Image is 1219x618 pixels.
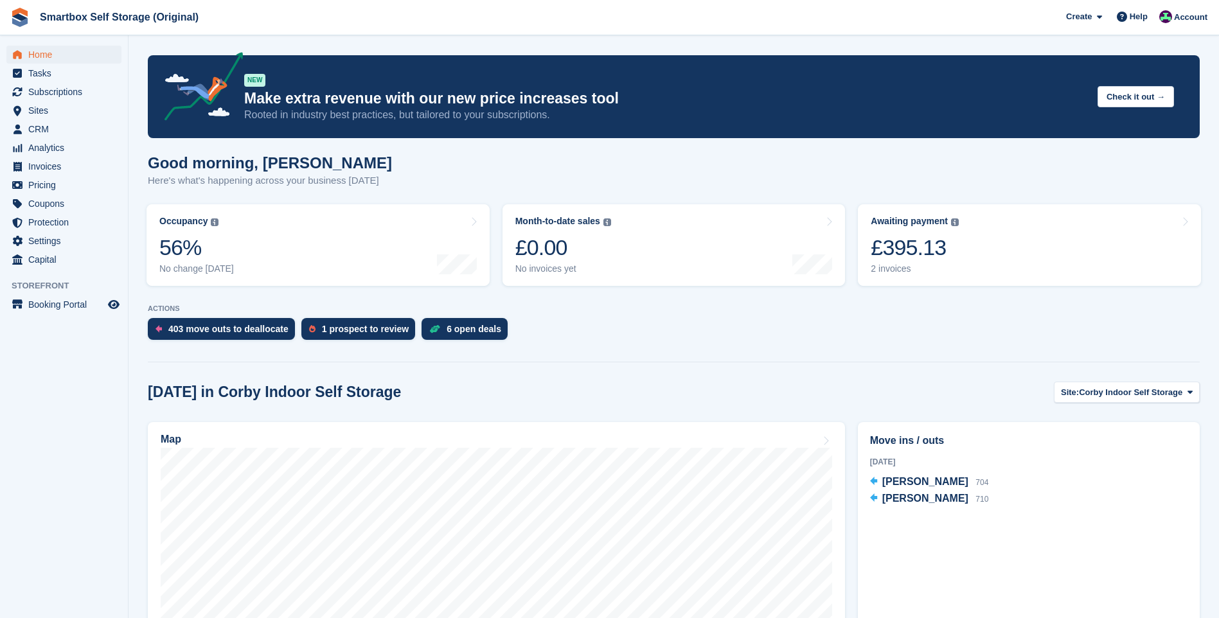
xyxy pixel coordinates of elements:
[6,46,121,64] a: menu
[515,263,611,274] div: No invoices yet
[515,216,600,227] div: Month-to-date sales
[422,318,514,346] a: 6 open deals
[106,297,121,312] a: Preview store
[882,476,968,487] span: [PERSON_NAME]
[6,251,121,269] a: menu
[147,204,490,286] a: Occupancy 56% No change [DATE]
[211,218,218,226] img: icon-info-grey-7440780725fd019a000dd9b08b2336e03edf1995a4989e88bcd33f0948082b44.svg
[35,6,204,28] a: Smartbox Self Storage (Original)
[6,64,121,82] a: menu
[6,83,121,101] a: menu
[28,120,105,138] span: CRM
[10,8,30,27] img: stora-icon-8386f47178a22dfd0bd8f6a31ec36ba5ce8667c1dd55bd0f319d3a0aa187defe.svg
[301,318,422,346] a: 1 prospect to review
[870,474,989,491] a: [PERSON_NAME] 704
[1130,10,1148,23] span: Help
[309,325,316,333] img: prospect-51fa495bee0391a8d652442698ab0144808aea92771e9ea1ae160a38d050c398.svg
[159,263,234,274] div: No change [DATE]
[28,157,105,175] span: Invoices
[603,218,611,226] img: icon-info-grey-7440780725fd019a000dd9b08b2336e03edf1995a4989e88bcd33f0948082b44.svg
[148,154,392,172] h1: Good morning, [PERSON_NAME]
[870,491,989,508] a: [PERSON_NAME] 710
[870,433,1188,448] h2: Move ins / outs
[1159,10,1172,23] img: Alex Selenitsas
[156,325,162,333] img: move_outs_to_deallocate_icon-f764333ba52eb49d3ac5e1228854f67142a1ed5810a6f6cc68b1a99e826820c5.svg
[322,324,409,334] div: 1 prospect to review
[28,102,105,119] span: Sites
[871,263,959,274] div: 2 invoices
[28,64,105,82] span: Tasks
[6,232,121,250] a: menu
[871,216,948,227] div: Awaiting payment
[12,279,128,292] span: Storefront
[1079,386,1182,399] span: Corby Indoor Self Storage
[28,139,105,157] span: Analytics
[28,232,105,250] span: Settings
[882,493,968,504] span: [PERSON_NAME]
[429,324,440,333] img: deal-1b604bf984904fb50ccaf53a9ad4b4a5d6e5aea283cecdc64d6e3604feb123c2.svg
[1174,11,1207,24] span: Account
[159,234,234,261] div: 56%
[1066,10,1092,23] span: Create
[148,305,1200,313] p: ACTIONS
[6,120,121,138] a: menu
[28,46,105,64] span: Home
[6,157,121,175] a: menu
[244,89,1087,108] p: Make extra revenue with our new price increases tool
[975,478,988,487] span: 704
[159,216,208,227] div: Occupancy
[6,296,121,313] a: menu
[515,234,611,261] div: £0.00
[871,234,959,261] div: £395.13
[244,108,1087,122] p: Rooted in industry best practices, but tailored to your subscriptions.
[161,434,181,445] h2: Map
[951,218,959,226] img: icon-info-grey-7440780725fd019a000dd9b08b2336e03edf1995a4989e88bcd33f0948082b44.svg
[6,176,121,194] a: menu
[244,74,265,87] div: NEW
[503,204,846,286] a: Month-to-date sales £0.00 No invoices yet
[870,456,1188,468] div: [DATE]
[858,204,1201,286] a: Awaiting payment £395.13 2 invoices
[148,318,301,346] a: 403 move outs to deallocate
[154,52,244,125] img: price-adjustments-announcement-icon-8257ccfd72463d97f412b2fc003d46551f7dbcb40ab6d574587a9cd5c0d94...
[28,251,105,269] span: Capital
[6,213,121,231] a: menu
[168,324,289,334] div: 403 move outs to deallocate
[975,495,988,504] span: 710
[1098,86,1174,107] button: Check it out →
[148,173,392,188] p: Here's what's happening across your business [DATE]
[28,83,105,101] span: Subscriptions
[28,195,105,213] span: Coupons
[28,296,105,313] span: Booking Portal
[1061,386,1079,399] span: Site:
[6,195,121,213] a: menu
[28,213,105,231] span: Protection
[148,384,401,401] h2: [DATE] in Corby Indoor Self Storage
[6,139,121,157] a: menu
[28,176,105,194] span: Pricing
[447,324,501,334] div: 6 open deals
[1054,382,1200,403] button: Site: Corby Indoor Self Storage
[6,102,121,119] a: menu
